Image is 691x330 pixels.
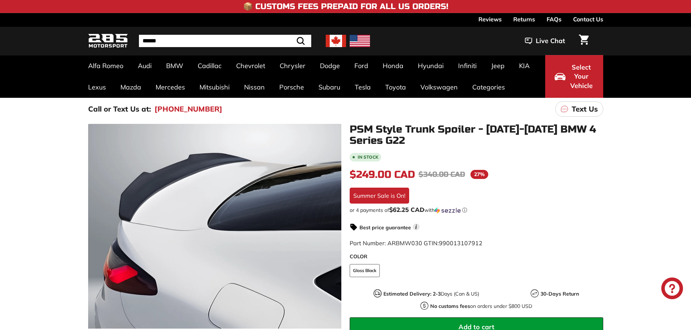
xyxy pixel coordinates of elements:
a: Audi [131,55,159,76]
a: Ford [347,55,375,76]
a: Cart [575,29,593,53]
strong: No customs fees [430,303,470,309]
div: or 4 payments of with [350,206,603,214]
strong: 30-Days Return [540,291,579,297]
span: 990013107912 [439,239,482,247]
a: FAQs [547,13,562,25]
p: on orders under $800 USD [430,302,532,310]
h4: 📦 Customs Fees Prepaid for All US Orders! [243,2,448,11]
a: Subaru [311,76,347,98]
a: Reviews [478,13,502,25]
a: Tesla [347,76,378,98]
span: i [413,224,420,230]
a: Infiniti [451,55,484,76]
a: Lexus [81,76,113,98]
a: Text Us [555,101,603,117]
input: Search [139,35,311,47]
span: Select Your Vehicle [569,63,594,91]
a: Dodge [313,55,347,76]
button: Select Your Vehicle [545,55,603,98]
a: Volkswagen [413,76,465,98]
a: Hyundai [411,55,451,76]
a: BMW [159,55,190,76]
h1: PSM Style Trunk Spoiler - [DATE]-[DATE] BMW 4 Series G22 [350,124,603,146]
span: $340.00 CAD [419,170,465,179]
inbox-online-store-chat: Shopify online store chat [659,277,685,301]
a: Jeep [484,55,512,76]
a: Alfa Romeo [81,55,131,76]
strong: Best price guarantee [359,224,411,231]
a: Porsche [272,76,311,98]
img: Logo_285_Motorsport_areodynamics_components [88,33,128,50]
span: 27% [470,170,488,179]
a: KIA [512,55,537,76]
span: $249.00 CAD [350,168,415,181]
a: Mercedes [148,76,192,98]
a: Mazda [113,76,148,98]
a: Contact Us [573,13,603,25]
div: Summer Sale is On! [350,188,409,204]
b: In stock [358,155,378,159]
label: COLOR [350,253,603,260]
a: Nissan [237,76,272,98]
span: Live Chat [536,36,565,46]
strong: Estimated Delivery: 2-3 [383,291,441,297]
a: Chevrolet [229,55,272,76]
a: Toyota [378,76,413,98]
a: Cadillac [190,55,229,76]
button: Live Chat [515,32,575,50]
a: Returns [513,13,535,25]
a: Honda [375,55,411,76]
span: $62.25 CAD [389,206,424,213]
span: Part Number: ARBMW030 GTIN: [350,239,482,247]
a: [PHONE_NUMBER] [155,104,222,114]
p: Call or Text Us at: [88,104,151,114]
a: Categories [465,76,512,98]
img: Sezzle [435,207,461,214]
div: or 4 payments of$62.25 CADwithSezzle Click to learn more about Sezzle [350,206,603,214]
a: Chrysler [272,55,313,76]
p: Text Us [572,104,598,114]
p: Days (Can & US) [383,290,479,298]
a: Mitsubishi [192,76,237,98]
